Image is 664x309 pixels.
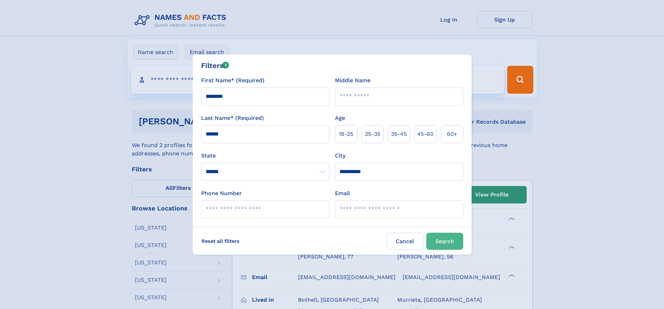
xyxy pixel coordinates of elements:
span: 45‑60 [417,130,434,138]
span: 35‑45 [391,130,407,138]
label: Last Name* (Required) [201,114,264,122]
span: 60+ [447,130,457,138]
label: Middle Name [335,76,371,85]
label: Phone Number [201,189,242,198]
label: Email [335,189,350,198]
label: Reset all filters [197,233,244,249]
label: First Name* (Required) [201,76,265,85]
span: 25‑35 [365,130,380,138]
div: Filters [201,60,229,71]
label: State [201,152,329,160]
span: 18‑25 [339,130,353,138]
label: City [335,152,345,160]
label: Age [335,114,345,122]
label: Cancel [387,233,423,250]
button: Search [426,233,463,250]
